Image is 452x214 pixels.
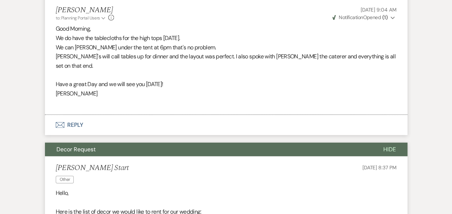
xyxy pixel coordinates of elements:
span: [DATE] 9:04 AM [360,6,396,13]
h5: [PERSON_NAME] Start [56,164,129,173]
h5: [PERSON_NAME] [56,6,114,15]
p: Have a great Day and we will see you [DATE]! [56,80,397,89]
p: [PERSON_NAME] [56,89,397,98]
p: Hello, [56,188,397,198]
span: to: Planning Portal Users [56,15,100,21]
p: [PERSON_NAME]'s will call tables up for dinner and the layout was perfect. I also spoke with [PER... [56,52,397,70]
span: Opened [332,14,388,21]
button: Reply [45,115,407,135]
button: Decor Request [45,143,372,156]
button: Hide [372,143,407,156]
span: [DATE] 8:37 PM [362,164,396,171]
span: Decor Request [56,146,96,153]
strong: ( 1 ) [382,14,387,21]
span: Notification [339,14,363,21]
p: We do have the tablecloths for the high tops [DATE]. [56,34,397,43]
p: Good Morning, [56,24,397,34]
button: NotificationOpened (1) [331,14,397,21]
button: to: Planning Portal Users [56,15,107,21]
p: We can [PERSON_NAME] under the tent at 6pm that's no problem. [56,43,397,52]
span: Hide [383,146,396,153]
span: Other [56,176,74,183]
